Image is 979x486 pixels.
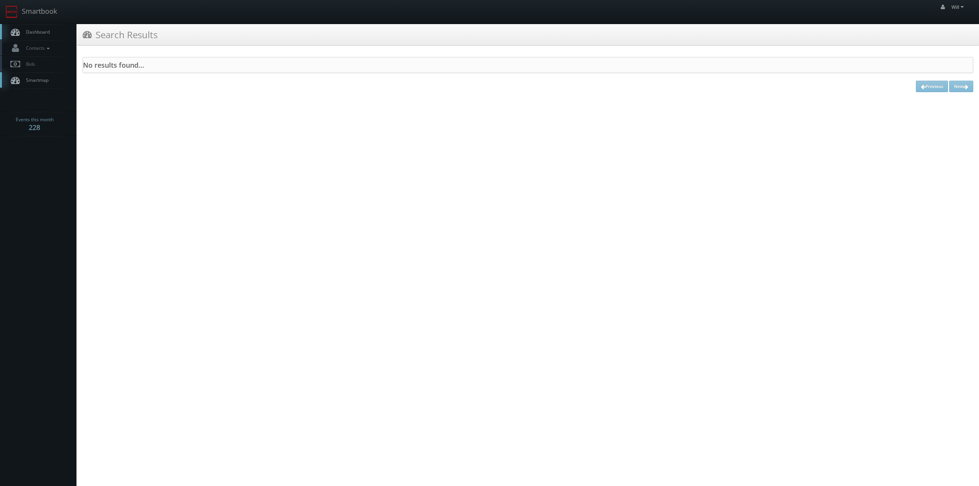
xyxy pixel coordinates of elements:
span: Dashboard [22,29,50,35]
span: Contacts [22,45,52,51]
span: Events this month [16,116,54,124]
h3: Search Results [83,28,158,41]
img: smartbook-logo.png [6,6,18,18]
span: Bids [22,61,35,67]
strong: 228 [29,123,40,132]
h4: No results found... [83,61,973,69]
span: Will [951,4,966,10]
span: Smartmap [22,77,49,83]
